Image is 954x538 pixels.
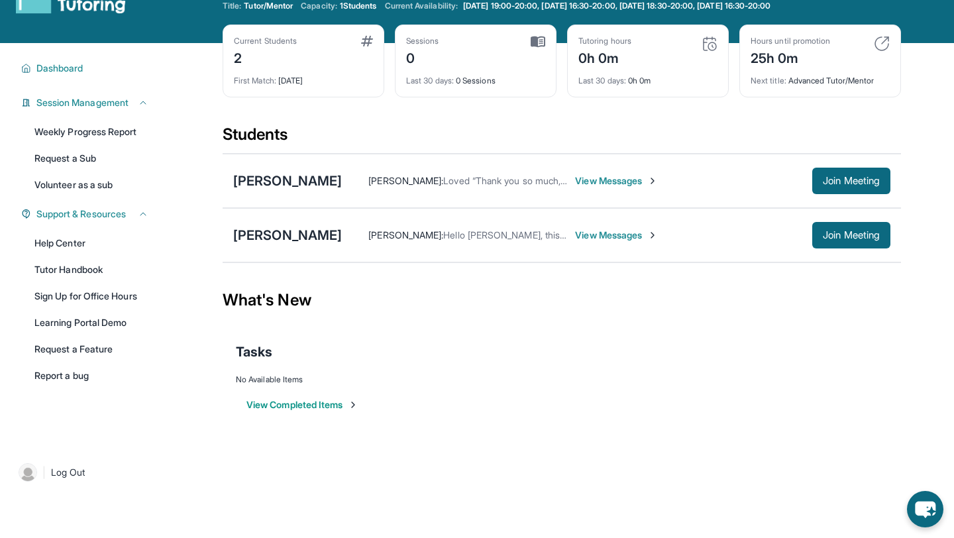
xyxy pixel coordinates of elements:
div: [PERSON_NAME] [233,172,342,190]
span: Session Management [36,96,129,109]
span: Join Meeting [823,177,880,185]
span: Last 30 days : [578,76,626,85]
a: Tutor Handbook [26,258,156,282]
div: 0 [406,46,439,68]
span: | [42,464,46,480]
div: 0h 0m [578,68,717,86]
img: card [874,36,890,52]
span: Support & Resources [36,207,126,221]
div: Current Students [234,36,297,46]
div: No Available Items [236,374,888,385]
span: Capacity: [301,1,337,11]
span: First Match : [234,76,276,85]
div: [PERSON_NAME] [233,226,342,244]
a: [DATE] 19:00-20:00, [DATE] 16:30-20:00, [DATE] 18:30-20:00, [DATE] 16:30-20:00 [460,1,773,11]
div: [DATE] [234,68,373,86]
a: Report a bug [26,364,156,388]
span: [DATE] 19:00-20:00, [DATE] 16:30-20:00, [DATE] 18:30-20:00, [DATE] 16:30-20:00 [463,1,770,11]
span: Tutor/Mentor [244,1,293,11]
img: user-img [19,463,37,482]
span: Join Meeting [823,231,880,239]
button: Join Meeting [812,222,890,248]
span: Title: [223,1,241,11]
img: Chevron-Right [647,176,658,186]
span: Loved “Thank you so much, you too!” [443,175,600,186]
div: 0h 0m [578,46,631,68]
div: Hours until promotion [751,36,830,46]
a: Sign Up for Office Hours [26,284,156,308]
div: Tutoring hours [578,36,631,46]
span: 1 Students [340,1,377,11]
span: View Messages [575,174,658,188]
a: Help Center [26,231,156,255]
span: Dashboard [36,62,83,75]
span: [PERSON_NAME] : [368,175,443,186]
a: |Log Out [13,458,156,487]
button: Dashboard [31,62,148,75]
img: Chevron-Right [647,230,658,241]
button: Session Management [31,96,148,109]
div: Advanced Tutor/Mentor [751,68,890,86]
button: chat-button [907,491,943,527]
span: Last 30 days : [406,76,454,85]
span: [PERSON_NAME] : [368,229,443,241]
span: Next title : [751,76,786,85]
span: View Messages [575,229,658,242]
div: 0 Sessions [406,68,545,86]
a: Weekly Progress Report [26,120,156,144]
div: What's New [223,271,901,329]
a: Learning Portal Demo [26,311,156,335]
span: Tasks [236,343,272,361]
button: Join Meeting [812,168,890,194]
img: card [531,36,545,48]
div: Sessions [406,36,439,46]
button: View Completed Items [246,398,358,411]
img: card [361,36,373,46]
div: 2 [234,46,297,68]
a: Request a Feature [26,337,156,361]
img: card [702,36,717,52]
span: Log Out [51,466,85,479]
div: Students [223,124,901,153]
span: Current Availability: [385,1,458,11]
a: Request a Sub [26,146,156,170]
div: 25h 0m [751,46,830,68]
button: Support & Resources [31,207,148,221]
a: Volunteer as a sub [26,173,156,197]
